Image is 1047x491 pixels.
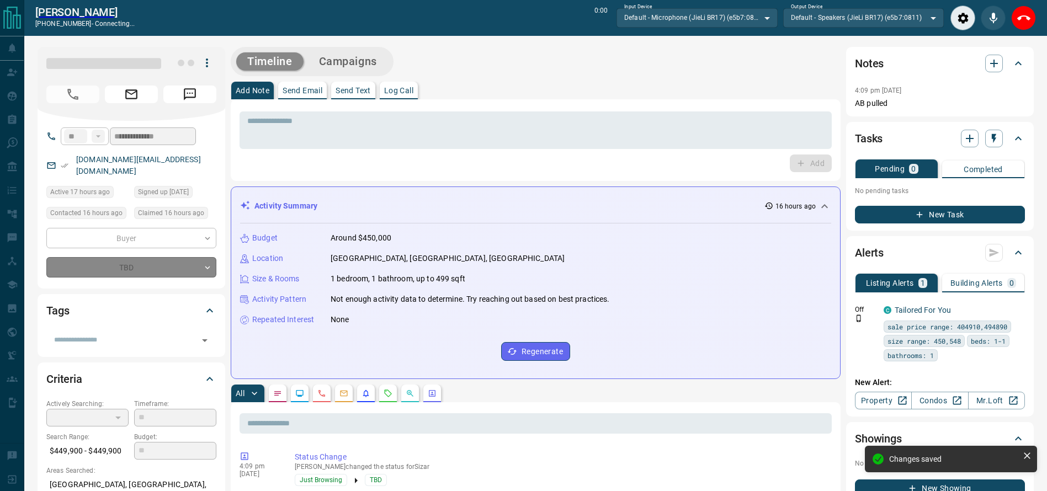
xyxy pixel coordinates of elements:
p: Not enough activity data to determine. Try reaching out based on best practices. [331,293,610,305]
h2: Criteria [46,370,82,388]
p: No pending tasks [855,183,1025,199]
p: Completed [964,166,1003,173]
svg: Lead Browsing Activity [295,389,304,398]
a: Condos [911,392,968,409]
span: Contacted 16 hours ago [50,207,123,218]
p: Pending [875,165,905,173]
label: Output Device [791,3,822,10]
p: AB pulled [855,98,1025,109]
p: Log Call [384,87,413,94]
p: Budget [252,232,278,244]
button: Timeline [236,52,304,71]
p: Send Email [283,87,322,94]
p: 1 [921,279,925,287]
div: Activity Summary16 hours ago [240,196,831,216]
span: sale price range: 404910,494890 [887,321,1007,332]
div: Tasks [855,125,1025,152]
p: Off [855,305,877,314]
svg: Listing Alerts [362,389,370,398]
p: Activity Pattern [252,293,306,305]
a: [DOMAIN_NAME][EMAIL_ADDRESS][DOMAIN_NAME] [76,155,201,175]
p: All [236,389,245,397]
span: Call [46,86,99,103]
div: Sun Sep 14 2025 [46,207,129,222]
svg: Push Notification Only [855,314,863,322]
p: [GEOGRAPHIC_DATA], [GEOGRAPHIC_DATA], [GEOGRAPHIC_DATA] [331,253,565,264]
span: Message [163,86,216,103]
span: beds: 1-1 [971,335,1006,346]
p: 0:00 [594,6,608,30]
div: Sun Sep 14 2025 [46,186,129,201]
button: New Task [855,206,1025,223]
p: $449,900 - $449,900 [46,442,129,460]
p: [PHONE_NUMBER] - [35,19,135,29]
p: Size & Rooms [252,273,300,285]
p: Actively Searching: [46,399,129,409]
div: Mon Jun 26 2023 [134,186,216,201]
p: 4:09 pm [DATE] [855,87,902,94]
button: Open [197,333,212,348]
p: 0 [1009,279,1014,287]
p: Around $450,000 [331,232,391,244]
div: Criteria [46,366,216,392]
span: Claimed 16 hours ago [138,207,204,218]
h2: Notes [855,55,884,72]
div: Audio Settings [950,6,975,30]
p: None [331,314,349,325]
span: Just Browsing [300,474,342,485]
span: size range: 450,548 [887,335,961,346]
p: No showings booked [855,458,1025,468]
p: Location [252,253,283,264]
p: Search Range: [46,432,129,442]
div: TBD [46,257,216,277]
div: Changes saved [889,455,1018,463]
span: connecting... [95,20,135,28]
a: [PERSON_NAME] [35,6,135,19]
p: 16 hours ago [775,201,816,211]
label: Input Device [624,3,652,10]
div: Buyer [46,228,216,248]
a: Tailored For You [895,306,951,314]
div: Sun Sep 14 2025 [134,207,216,222]
span: TBD [370,474,382,485]
p: Timeframe: [134,399,216,409]
svg: Email Verified [61,162,68,169]
a: Property [855,392,912,409]
svg: Notes [273,389,282,398]
p: Repeated Interest [252,314,314,325]
p: [PERSON_NAME] changed the status for Sizar [295,463,827,471]
div: Tags [46,297,216,324]
div: Showings [855,425,1025,452]
svg: Requests [384,389,392,398]
p: New Alert: [855,377,1025,388]
div: Notes [855,50,1025,77]
h2: Showings [855,430,902,447]
p: 4:09 pm [240,462,278,470]
p: [DATE] [240,470,278,478]
button: Campaigns [308,52,388,71]
p: Send Text [336,87,371,94]
p: Add Note [236,87,269,94]
p: Budget: [134,432,216,442]
div: condos.ca [884,306,891,314]
p: 0 [911,165,916,173]
span: bathrooms: 1 [887,350,934,361]
p: Status Change [295,451,827,463]
div: Mute [981,6,1006,30]
svg: Agent Actions [428,389,437,398]
h2: Tags [46,302,69,319]
h2: Tasks [855,130,883,147]
div: Alerts [855,239,1025,266]
button: Regenerate [501,342,570,361]
p: 1 bedroom, 1 bathroom, up to 499 sqft [331,273,465,285]
span: Active 17 hours ago [50,186,110,198]
svg: Opportunities [406,389,414,398]
svg: Calls [317,389,326,398]
div: Default - Speakers (JieLi BR17) (e5b7:0811) [783,8,944,27]
a: Mr.Loft [968,392,1025,409]
div: Default - Microphone (JieLi BR17) (e5b7:0811) [616,8,777,27]
svg: Emails [339,389,348,398]
div: End Call [1011,6,1036,30]
p: Areas Searched: [46,466,216,476]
